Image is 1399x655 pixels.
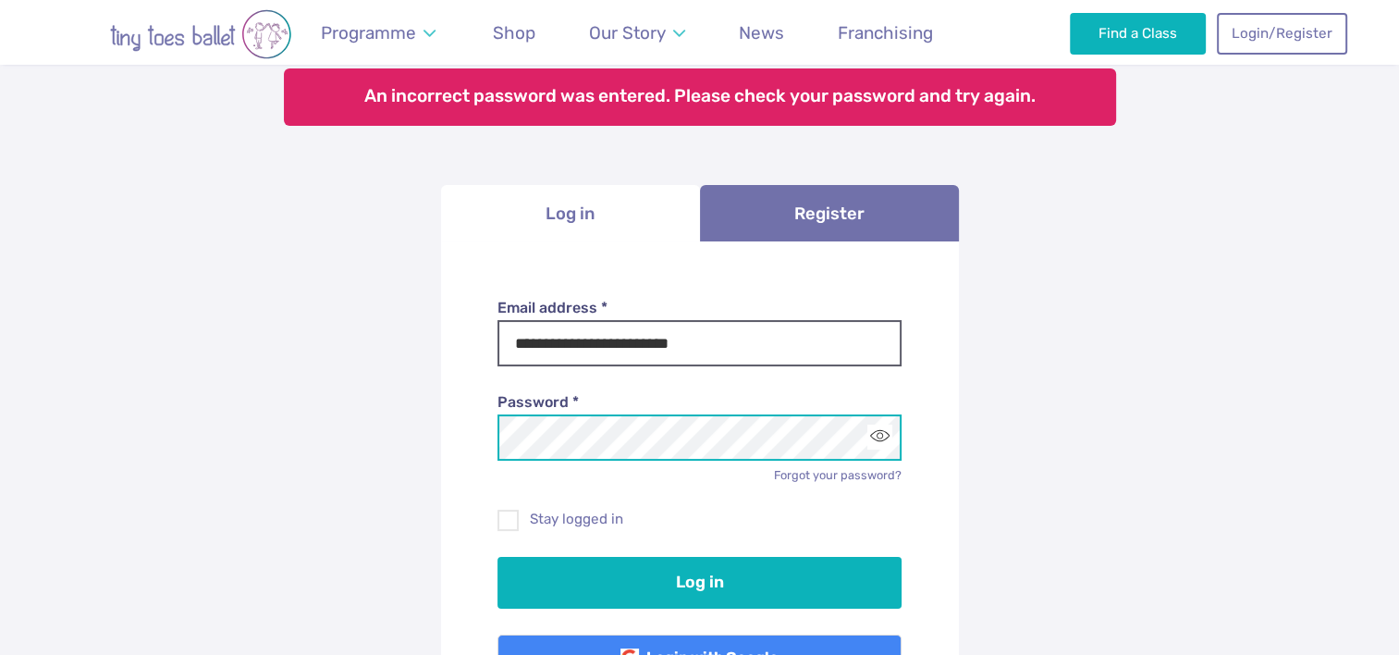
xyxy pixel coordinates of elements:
span: Programme [321,22,416,43]
a: Our Story [580,11,693,55]
a: News [730,11,793,55]
a: Programme [313,11,445,55]
label: Password * [497,392,902,413]
label: Stay logged in [497,510,902,529]
a: Find a Class [1070,13,1206,54]
img: tiny toes ballet [53,9,349,59]
a: Login/Register [1217,13,1346,54]
div: An incorrect password was entered. Please check your password and try again. [284,68,1116,126]
label: Email address * [497,298,902,318]
a: Shop [485,11,545,55]
a: Forgot your password? [774,468,902,482]
span: Franchising [838,22,933,43]
a: Franchising [829,11,942,55]
span: Shop [493,22,535,43]
button: Log in [497,557,902,609]
button: Toggle password visibility [867,425,892,450]
span: Our Story [589,22,666,43]
span: News [739,22,784,43]
a: Register [700,185,959,241]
